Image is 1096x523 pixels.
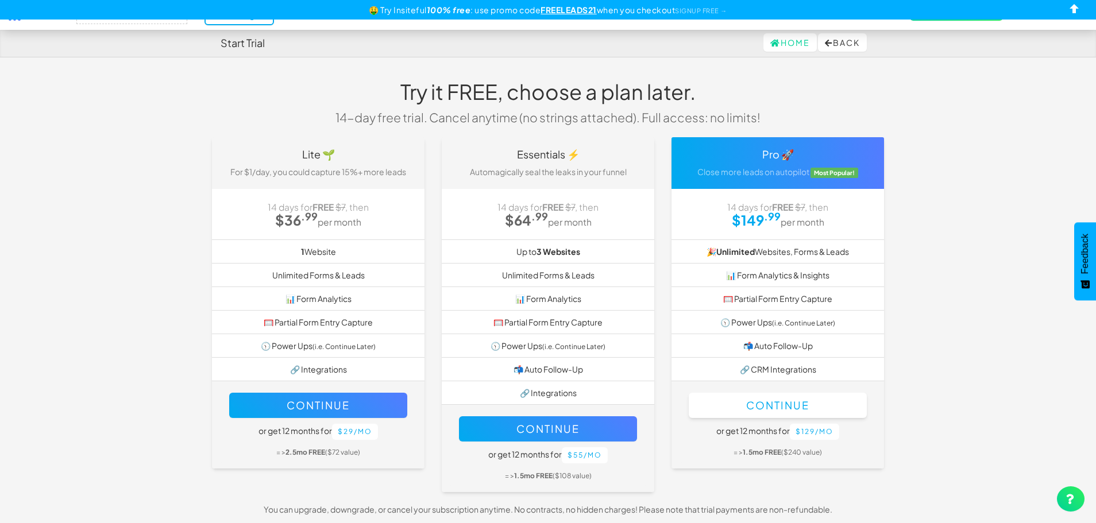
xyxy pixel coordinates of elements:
[442,334,654,358] li: 🕥 Power Ups
[716,246,755,257] strong: Unlimited
[727,202,828,212] span: 14 days for , then
[514,471,553,480] b: 1.5mo FREE
[689,393,867,418] button: Continue
[221,166,416,177] p: For $1/day, you could capture 15%+ more leads
[442,381,654,405] li: 🔗 Integrations
[697,166,809,177] span: Close more leads on autopilot
[505,471,592,480] small: = > ($108 value)
[332,424,378,440] button: $29/mo
[275,211,318,228] strong: $36
[212,334,424,358] li: 🕥 Power Ups
[497,202,599,212] span: 14 days for , then
[327,80,769,103] h1: Try it FREE, choose a plan later.
[781,216,824,227] small: per month
[672,310,884,334] li: 🕥 Power Ups
[459,416,637,441] button: Continue
[548,216,592,227] small: per month
[732,211,781,228] strong: $149
[1074,222,1096,300] button: Feedback - Show survey
[212,357,424,381] li: 🔗 Integrations
[285,448,325,456] b: 2.5mo FREE
[672,334,884,358] li: 📬 Auto Follow-Up
[442,357,654,381] li: 📬 Auto Follow-Up
[565,202,575,212] strike: $7
[734,448,822,456] small: = > ($240 value)
[450,149,646,160] h4: Essentials ⚡
[442,310,654,334] li: 🥅 Partial Form Entry Capture
[335,202,345,212] strike: $7
[442,239,654,264] li: Up to
[212,286,424,311] li: 📊 Form Analytics
[790,424,839,440] button: $129/mo
[562,447,608,463] button: $55/mo
[743,448,781,456] b: 1.5mo FREE
[763,33,817,52] a: Home
[689,424,867,440] h5: or get 12 months for
[301,246,304,257] b: 1
[442,286,654,311] li: 📊 Form Analytics
[772,202,793,212] strong: FREE
[672,286,884,311] li: 🥅 Partial Form Entry Capture
[221,149,416,160] h4: Lite 🌱
[312,202,334,212] strong: FREE
[818,33,867,52] button: Back
[318,216,361,227] small: per month
[542,342,605,351] small: (i.e. Continue Later)
[212,310,424,334] li: 🥅 Partial Form Entry Capture
[672,263,884,287] li: 📊 Form Analytics & Insights
[505,211,548,228] strong: $64
[301,210,318,223] sup: .99
[672,357,884,381] li: 🔗 CRM Integrations
[229,393,407,418] button: Continue
[764,210,781,223] sup: .99
[427,5,471,15] b: 100% free
[276,448,360,456] small: = > ($72 value)
[327,109,769,126] p: 14-day free trial. Cancel anytime (no strings attached). Full access: no limits!
[221,37,265,49] h4: Start Trial
[541,5,597,15] u: FREELEADS21
[203,503,893,515] p: You can upgrade, downgrade, or cancel your subscription anytime. No contracts, no hidden charges!...
[1080,234,1090,274] span: Feedback
[531,210,548,223] sup: .99
[459,447,637,463] h5: or get 12 months for
[675,7,727,14] a: SIGNUP FREE →
[772,319,835,327] small: (i.e. Continue Later)
[795,202,805,212] strike: $7
[542,202,564,212] strong: FREE
[537,246,580,257] b: 3 Websites
[268,202,369,212] span: 14 days for , then
[442,263,654,287] li: Unlimited Forms & Leads
[450,166,646,177] p: Automagically seal the leaks in your funnel
[312,342,376,351] small: (i.e. Continue Later)
[680,149,875,160] h4: Pro 🚀
[672,239,884,264] li: 🎉 Websites, Forms & Leads
[212,263,424,287] li: Unlimited Forms & Leads
[212,239,424,264] li: Website
[811,168,859,178] span: Most Popular!
[229,424,407,440] h5: or get 12 months for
